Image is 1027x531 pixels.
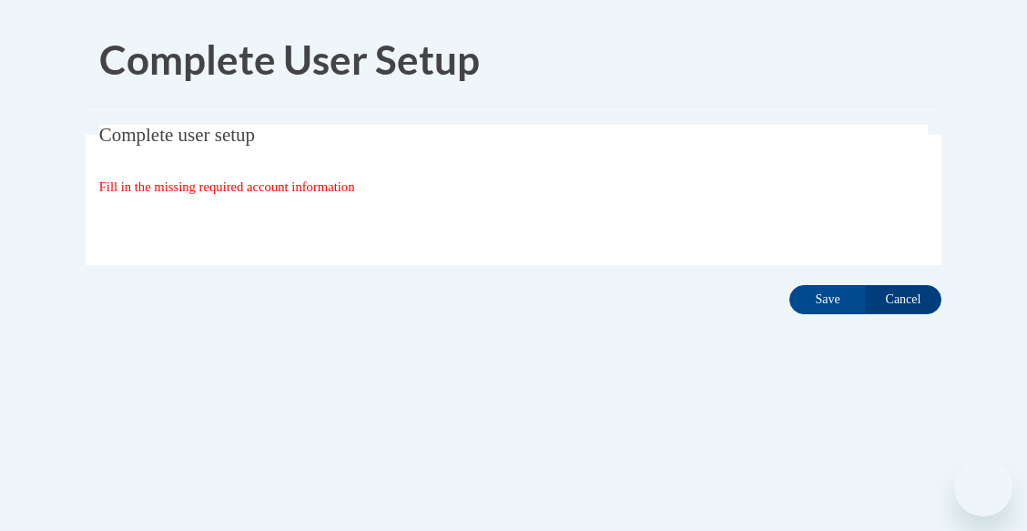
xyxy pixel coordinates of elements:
input: Save [789,285,866,314]
iframe: Button to launch messaging window [954,458,1012,516]
input: Cancel [865,285,941,314]
span: Complete User Setup [99,36,480,83]
span: Complete user setup [99,124,255,146]
span: Fill in the missing required account information [99,179,355,194]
